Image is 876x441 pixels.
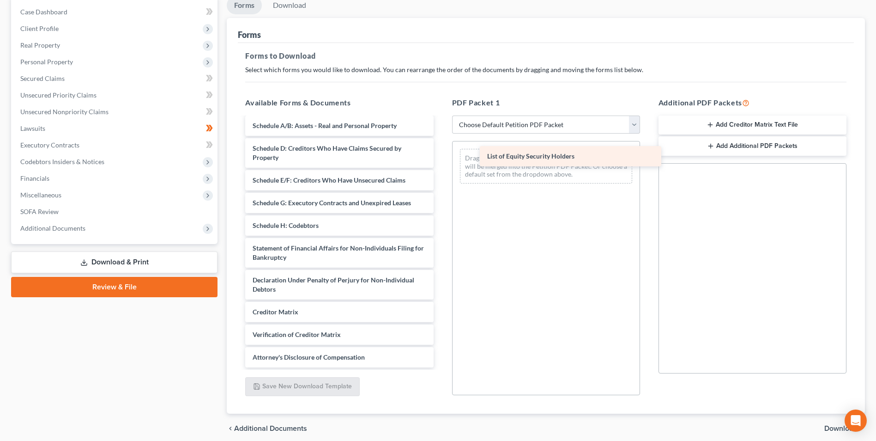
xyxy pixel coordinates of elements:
[824,425,865,432] button: Download chevron_right
[20,124,45,132] span: Lawsuits
[824,425,858,432] span: Download
[13,203,217,220] a: SOFA Review
[20,208,59,215] span: SOFA Review
[253,199,411,207] span: Schedule G: Executory Contracts and Unexpired Leases
[452,97,640,108] h5: PDF Packet 1
[253,244,424,261] span: Statement of Financial Affairs for Non-Individuals Filing for Bankruptcy
[13,87,217,104] a: Unsecured Priority Claims
[13,120,217,137] a: Lawsuits
[11,251,217,273] a: Download & Print
[245,377,360,397] button: Save New Download Template
[20,24,59,32] span: Client Profile
[845,410,867,432] div: Open Intercom Messenger
[20,8,67,16] span: Case Dashboard
[20,141,79,149] span: Executory Contracts
[253,144,401,161] span: Schedule D: Creditors Who Have Claims Secured by Property
[20,41,60,49] span: Real Property
[20,158,104,165] span: Codebtors Insiders & Notices
[227,425,234,432] i: chevron_left
[20,191,61,199] span: Miscellaneous
[13,137,217,153] a: Executory Contracts
[234,425,307,432] span: Additional Documents
[659,136,846,156] button: Add Additional PDF Packets
[460,149,632,184] div: Drag-and-drop in any documents from the left. These will be merged into the Petition PDF Packet. ...
[659,116,846,135] button: Add Creditor Matrix Text File
[20,224,85,232] span: Additional Documents
[11,277,217,297] a: Review & File
[245,50,846,61] h5: Forms to Download
[487,152,574,160] span: List of Equity Security Holders
[20,108,109,116] span: Unsecured Nonpriority Claims
[245,97,433,108] h5: Available Forms & Documents
[13,4,217,20] a: Case Dashboard
[253,308,298,316] span: Creditor Matrix
[253,122,397,129] span: Schedule A/B: Assets - Real and Personal Property
[253,176,405,184] span: Schedule E/F: Creditors Who Have Unsecured Claims
[227,425,307,432] a: chevron_left Additional Documents
[238,29,261,40] div: Forms
[253,353,365,361] span: Attorney's Disclosure of Compensation
[253,276,414,293] span: Declaration Under Penalty of Perjury for Non-Individual Debtors
[253,331,341,338] span: Verification of Creditor Matrix
[13,70,217,87] a: Secured Claims
[20,74,65,82] span: Secured Claims
[20,91,97,99] span: Unsecured Priority Claims
[20,174,49,182] span: Financials
[253,221,319,229] span: Schedule H: Codebtors
[659,97,846,108] h5: Additional PDF Packets
[20,58,73,66] span: Personal Property
[245,65,846,74] p: Select which forms you would like to download. You can rearrange the order of the documents by dr...
[13,104,217,120] a: Unsecured Nonpriority Claims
